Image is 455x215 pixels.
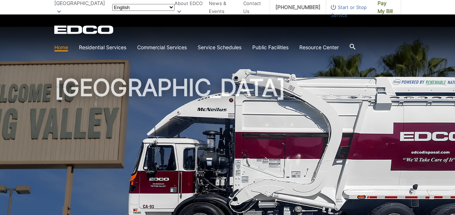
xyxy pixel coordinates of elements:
[299,43,339,51] a: Resource Center
[112,4,174,11] select: Select a language
[54,25,114,34] a: EDCD logo. Return to the homepage.
[79,43,126,51] a: Residential Services
[137,43,187,51] a: Commercial Services
[252,43,288,51] a: Public Facilities
[54,43,68,51] a: Home
[198,43,241,51] a: Service Schedules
